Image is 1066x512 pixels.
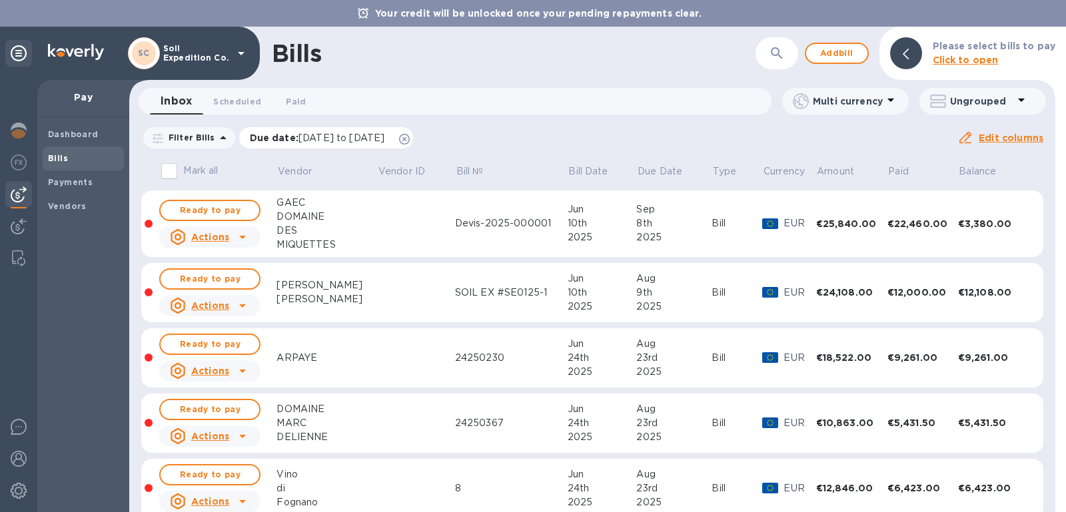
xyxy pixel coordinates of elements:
[456,164,484,178] p: Bill №
[816,286,887,299] div: €24,108.00
[636,365,712,379] div: 2025
[816,416,887,429] div: €10,863.00
[958,481,1031,495] div: €6,423.00
[276,467,377,481] div: Vino
[191,232,229,242] u: Actions
[713,164,737,178] p: Type
[163,132,215,143] p: Filter Bills
[784,351,815,365] p: EUR
[817,164,871,178] span: Amount
[48,201,87,211] b: Vendors
[933,41,1055,51] b: Please select bills to pay
[958,351,1031,364] div: €9,261.00
[568,430,637,444] div: 2025
[959,164,1013,178] span: Balance
[636,230,712,244] div: 2025
[456,164,501,178] span: Bill №
[636,495,712,509] div: 2025
[276,210,377,224] div: DOMAINE
[159,268,261,290] button: Ready to pay
[887,286,958,299] div: €12,000.00
[250,131,392,144] p: Due date :
[163,44,230,63] p: Soil Expedition Co.
[712,216,762,230] div: Bill
[959,164,996,178] p: Balance
[636,216,712,230] div: 8th
[159,464,261,485] button: Ready to pay
[276,416,377,430] div: MARC
[636,272,712,286] div: Aug
[712,481,762,495] div: Bill
[161,92,192,111] span: Inbox
[979,132,1043,143] u: Edit columns
[159,200,261,221] button: Ready to pay
[712,286,762,300] div: Bill
[171,336,249,352] span: Ready to pay
[805,43,869,64] button: Addbill
[239,127,414,148] div: Due date:[DATE] to [DATE]
[568,495,637,509] div: 2025
[636,402,712,416] div: Aug
[159,334,261,355] button: Ready to pay
[276,402,377,416] div: DOMAINE
[48,44,104,60] img: Logo
[276,238,377,252] div: MIQUETTES
[950,95,1013,108] p: Ungrouped
[191,496,229,507] u: Actions
[568,337,637,351] div: Jun
[888,164,926,178] span: Paid
[378,164,442,178] span: Vendor ID
[887,217,958,230] div: €22,460.00
[48,177,93,187] b: Payments
[813,95,883,108] p: Multi currency
[958,286,1031,299] div: €12,108.00
[455,286,568,300] div: SOIL EX #SE0125-1
[455,416,568,430] div: 24250367
[568,402,637,416] div: Jun
[636,416,712,430] div: 23rd
[636,286,712,300] div: 9th
[568,230,637,244] div: 2025
[712,351,762,365] div: Bill
[933,55,999,65] b: Click to open
[816,217,887,230] div: €25,840.00
[5,40,32,67] div: Unpin categories
[887,416,958,429] div: €5,431.50
[286,95,306,109] span: Paid
[638,164,682,178] p: Due Date
[568,365,637,379] div: 2025
[764,164,805,178] p: Currency
[817,164,854,178] p: Amount
[48,91,119,104] p: Pay
[568,216,637,230] div: 10th
[171,271,249,287] span: Ready to pay
[568,164,625,178] span: Bill Date
[171,401,249,417] span: Ready to pay
[636,467,712,481] div: Aug
[784,481,815,495] p: EUR
[712,416,762,430] div: Bill
[958,416,1031,429] div: €5,431.50
[636,337,712,351] div: Aug
[784,286,815,300] p: EUR
[636,202,712,216] div: Sep
[171,202,249,218] span: Ready to pay
[568,300,637,314] div: 2025
[171,467,249,483] span: Ready to pay
[568,416,637,430] div: 24th
[276,430,377,444] div: DELIENNE
[48,129,99,139] b: Dashboard
[276,292,377,306] div: [PERSON_NAME]
[568,202,637,216] div: Jun
[638,164,700,178] span: Due Date
[455,351,568,365] div: 24250230
[888,164,909,178] p: Paid
[138,48,150,58] b: SC
[375,8,702,19] b: Your credit will be unlocked once your pending repayments clear.
[568,164,608,178] p: Bill Date
[278,164,312,178] p: Vendor
[568,467,637,481] div: Jun
[887,351,958,364] div: €9,261.00
[636,300,712,314] div: 2025
[455,481,568,495] div: 8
